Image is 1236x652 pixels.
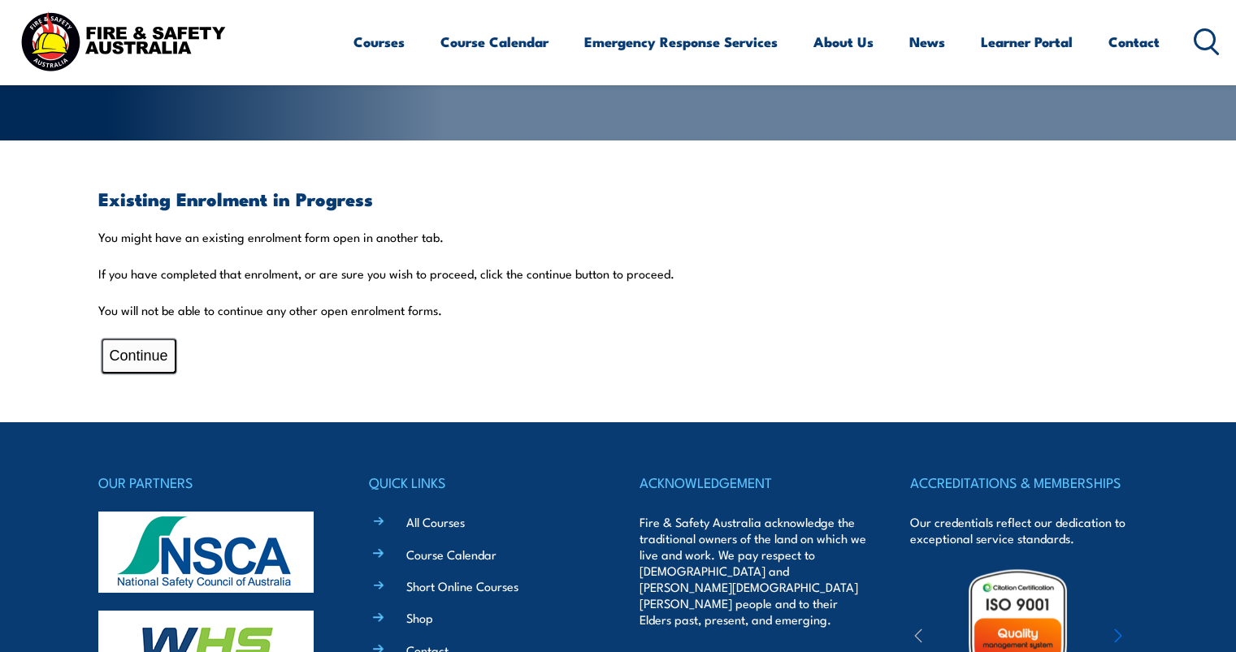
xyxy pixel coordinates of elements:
[406,609,433,626] a: Shop
[98,229,1138,245] p: You might have an existing enrolment form open in another tab.
[98,471,326,494] h4: OUR PARTNERS
[369,471,596,494] h4: QUICK LINKS
[98,266,1138,282] p: If you have completed that enrolment, or are sure you wish to proceed, click the continue button ...
[440,20,549,63] a: Course Calendar
[640,514,867,628] p: Fire & Safety Australia acknowledge the traditional owners of the land on which we live and work....
[102,339,176,373] button: Continue
[98,302,1138,318] p: You will not be able to continue any other open enrolment forms.
[1108,20,1160,63] a: Contact
[406,513,465,530] a: All Courses
[813,20,874,63] a: About Us
[406,546,497,563] a: Course Calendar
[98,512,314,593] img: nsca-logo-footer
[98,189,1138,208] h3: Existing Enrolment in Progress
[640,471,867,494] h4: ACKNOWLEDGEMENT
[909,20,945,63] a: News
[910,471,1138,494] h4: ACCREDITATIONS & MEMBERSHIPS
[353,20,405,63] a: Courses
[910,514,1138,546] p: Our credentials reflect our dedication to exceptional service standards.
[584,20,778,63] a: Emergency Response Services
[406,577,518,594] a: Short Online Courses
[981,20,1073,63] a: Learner Portal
